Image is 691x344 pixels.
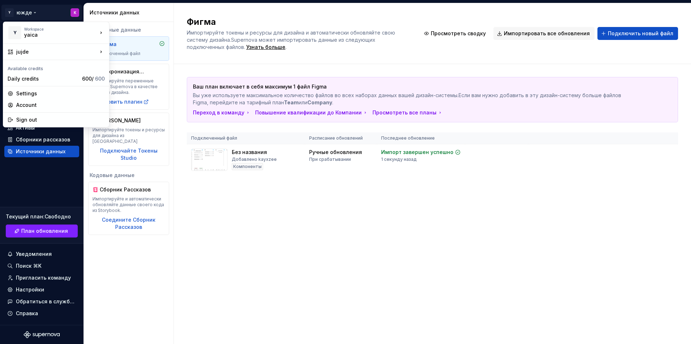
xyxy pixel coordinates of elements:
div: yaica [24,31,85,39]
span: 600 [95,76,105,82]
div: Sign out [16,116,105,123]
div: Available credits [5,62,108,73]
div: Account [16,101,105,109]
div: jujde [16,48,98,55]
div: Settings [16,90,105,97]
div: Y [8,26,21,39]
span: 600 / [82,76,105,82]
div: Workspace [24,27,98,31]
div: Daily credits [8,75,79,82]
